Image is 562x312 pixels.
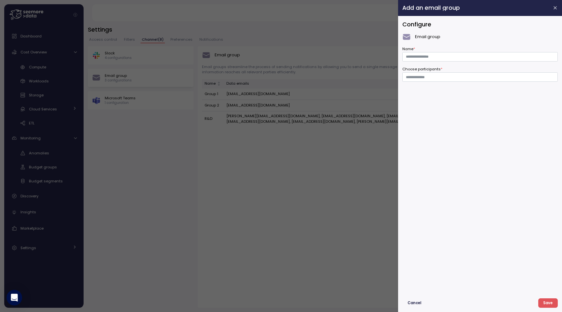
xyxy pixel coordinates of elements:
[402,298,426,308] button: Cancel
[402,46,415,52] label: Name
[408,299,421,307] span: Cancel
[402,5,547,11] h2: Add an email group
[538,298,558,308] button: Save
[7,290,22,305] div: Open Intercom Messenger
[543,299,553,307] span: Save
[402,20,558,28] h3: Configure
[402,66,443,72] label: Choose participants
[415,34,440,40] p: Email group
